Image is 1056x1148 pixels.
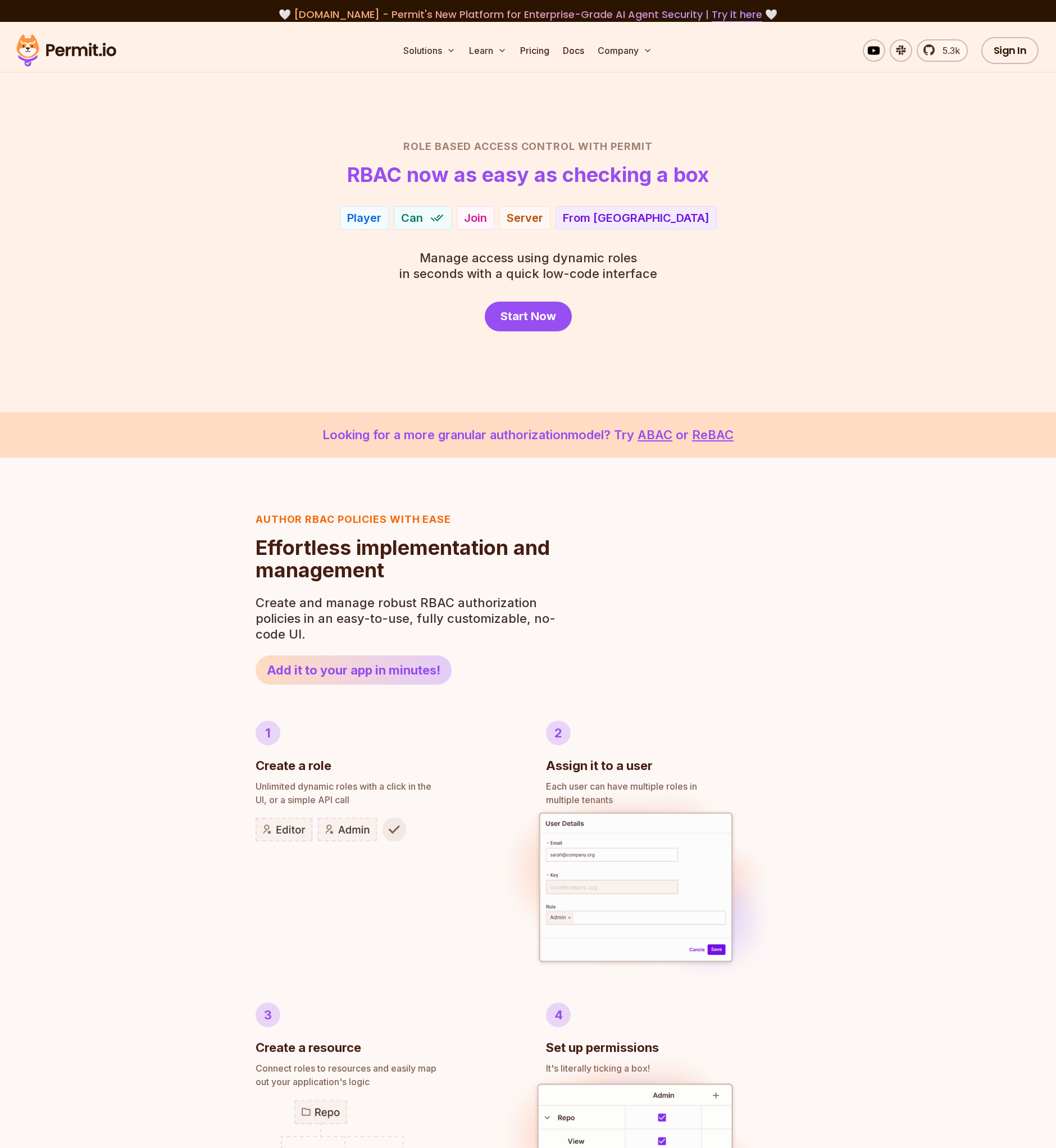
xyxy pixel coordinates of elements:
[256,1062,510,1075] span: Connect roles to resources and easily map
[256,721,280,745] div: 1
[546,1003,571,1027] div: 4
[712,7,762,22] a: Try it here
[294,7,762,21] span: [DOMAIN_NAME] - Permit's New Platform for Enterprise-Grade AI Agent Security |
[256,757,331,775] h3: Create a role
[917,39,968,62] a: 5.3k
[981,37,1039,64] a: Sign In
[558,39,589,62] a: Docs
[256,536,562,581] h2: Effortless implementation and management
[936,44,960,57] span: 5.3k
[256,1038,361,1057] h3: Create a resource
[593,39,657,62] button: Company
[563,210,709,226] div: From [GEOGRAPHIC_DATA]
[256,780,510,807] p: UI, or a simple API call
[27,7,1029,22] div: 🤍 🤍
[256,1003,280,1027] div: 3
[347,163,709,186] h1: RBAC now as easy as checking a box
[507,210,543,226] div: Server
[546,1038,659,1057] h3: Set up permissions
[464,210,487,226] div: Join
[11,31,121,70] img: Permit logo
[516,39,554,62] a: Pricing
[399,39,460,62] button: Solutions
[256,595,562,642] p: Create and manage robust RBAC authorization policies in an easy-to-use, fully customizable, no-co...
[638,427,672,442] a: ABAC
[256,1062,510,1088] p: out your application's logic
[27,426,1029,444] p: Looking for a more granular authorization model? Try or
[399,250,657,281] p: in seconds with a quick low-code interface
[465,39,511,62] button: Learn
[256,780,510,793] span: Unlimited dynamic roles with a click in the
[256,512,562,527] h3: Author RBAC POLICIES with EASE
[546,757,653,775] h3: Assign it to a user
[399,250,657,266] span: Manage access using dynamic roles
[347,210,381,226] div: Player
[546,721,571,745] div: 2
[485,302,572,331] a: Start Now
[401,210,423,226] span: Can
[135,139,921,154] h2: Role Based Access Control
[578,139,653,154] span: with Permit
[500,308,556,324] span: Start Now
[256,655,452,685] a: Add it to your app in minutes!
[692,427,734,442] a: ReBAC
